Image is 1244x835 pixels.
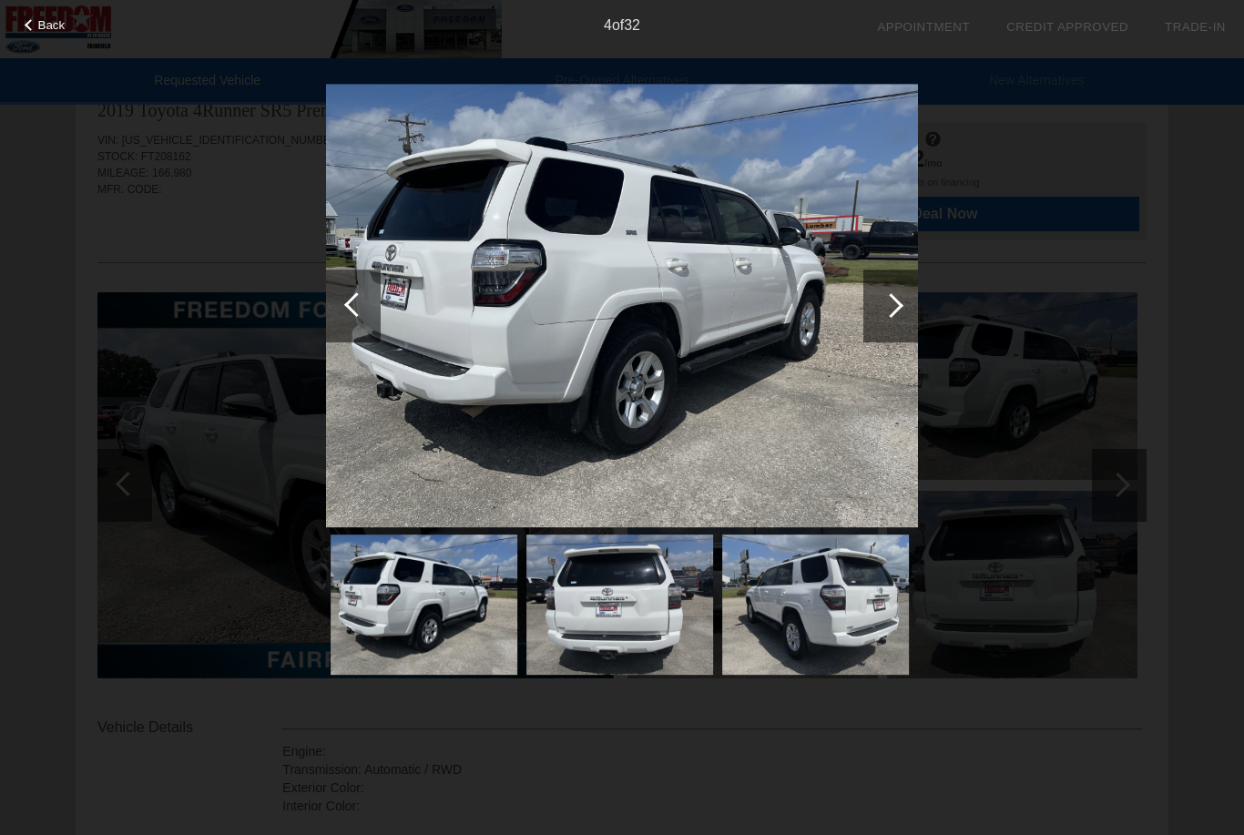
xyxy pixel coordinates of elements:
a: Trade-In [1165,20,1226,34]
img: 6.jpg [722,535,909,675]
span: 4 [604,17,612,33]
img: 4.jpg [326,84,918,528]
a: Credit Approved [1006,20,1128,34]
img: 4.jpg [331,535,517,675]
span: 32 [624,17,640,33]
span: Back [38,18,66,32]
a: Appointment [877,20,970,34]
img: 5.jpg [526,535,713,675]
